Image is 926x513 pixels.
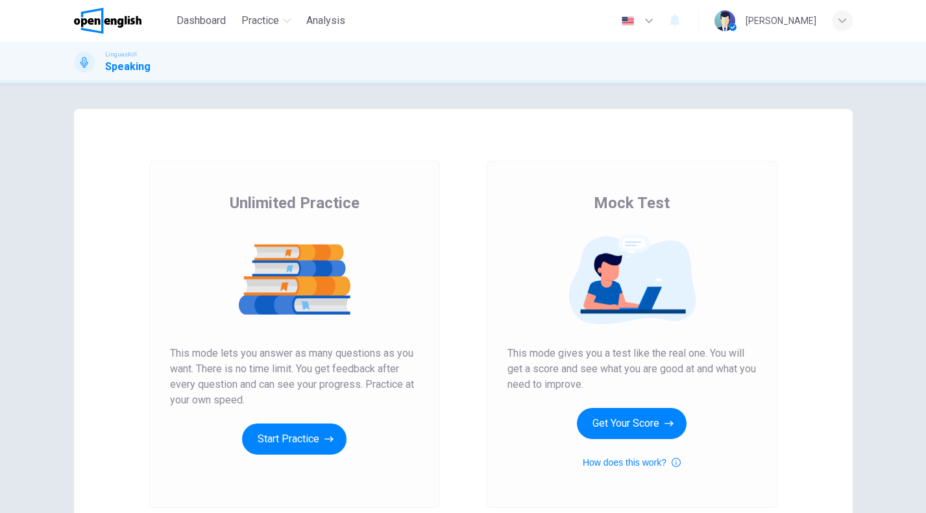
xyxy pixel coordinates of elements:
button: How does this work? [583,455,681,470]
button: Dashboard [171,9,231,32]
div: [PERSON_NAME] [746,13,816,29]
span: Linguaskill [105,50,137,59]
span: Unlimited Practice [230,193,359,213]
button: Get Your Score [577,408,687,439]
span: Mock Test [594,193,670,213]
a: OpenEnglish logo [74,8,172,34]
span: Analysis [306,13,345,29]
span: Dashboard [177,13,226,29]
img: Profile picture [714,10,735,31]
span: This mode gives you a test like the real one. You will get a score and see what you are good at a... [507,346,757,392]
span: Practice [241,13,279,29]
button: Analysis [301,9,350,32]
button: Practice [236,9,296,32]
span: This mode lets you answer as many questions as you want. There is no time limit. You get feedback... [170,346,419,408]
button: Start Practice [242,424,347,455]
img: OpenEnglish logo [74,8,142,34]
h1: Speaking [105,59,151,75]
img: en [620,16,636,26]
